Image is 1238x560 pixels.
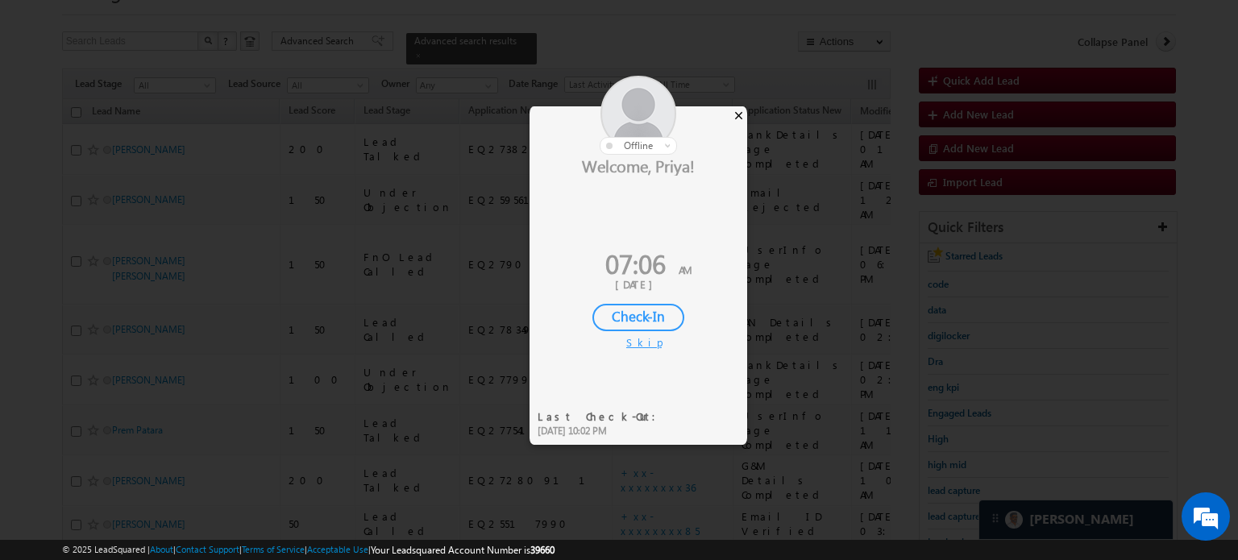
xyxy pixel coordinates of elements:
[538,409,666,424] div: Last Check-Out:
[624,139,653,151] span: offline
[542,277,735,292] div: [DATE]
[530,544,555,556] span: 39660
[538,424,666,438] div: [DATE] 10:02 PM
[242,544,305,554] a: Terms of Service
[626,335,650,350] div: Skip
[530,155,747,176] div: Welcome, Priya!
[371,544,555,556] span: Your Leadsquared Account Number is
[62,542,555,558] span: © 2025 LeadSquared | | | | |
[150,544,173,554] a: About
[307,544,368,554] a: Acceptable Use
[730,106,747,124] div: ×
[592,304,684,331] div: Check-In
[176,544,239,554] a: Contact Support
[679,263,692,276] span: AM
[605,245,666,281] span: 07:06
